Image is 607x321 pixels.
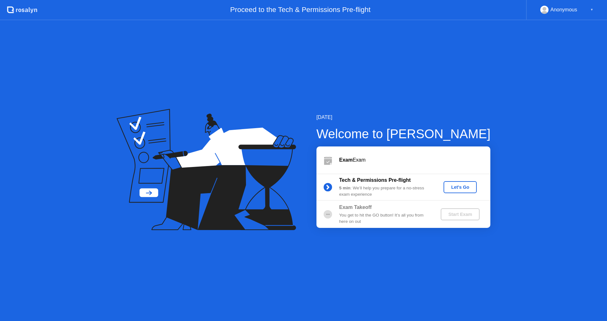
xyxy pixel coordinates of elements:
b: Tech & Permissions Pre-flight [339,177,411,183]
div: Anonymous [550,6,577,14]
div: Let's Go [446,185,474,190]
div: You get to hit the GO button! It’s all you from here on out [339,212,430,225]
div: Exam [339,156,490,164]
button: Let's Go [444,181,477,193]
div: [DATE] [316,114,491,121]
b: 5 min [339,186,351,190]
div: ▼ [590,6,593,14]
div: Welcome to [PERSON_NAME] [316,124,491,143]
div: : We’ll help you prepare for a no-stress exam experience [339,185,430,198]
button: Start Exam [441,208,480,220]
div: Start Exam [443,212,477,217]
b: Exam Takeoff [339,205,372,210]
b: Exam [339,157,353,163]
